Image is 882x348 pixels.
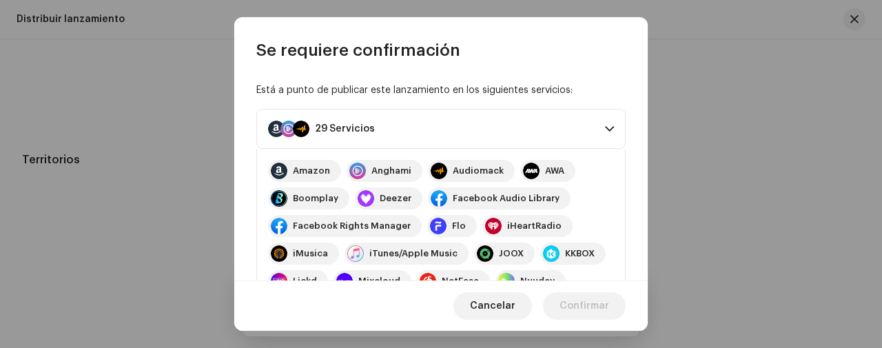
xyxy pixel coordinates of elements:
div: Mixcloud [358,276,400,287]
div: Facebook Audio Library [453,193,560,204]
div: Lickd [293,276,317,287]
div: Flo [452,221,466,232]
button: Cancelar [453,292,532,320]
div: AWA [545,165,564,176]
div: Está a punto de publicar este lanzamiento en los siguientes servicios: [256,83,626,98]
div: iTunes/Apple Music [369,248,458,259]
div: Amazon [293,165,330,176]
p-accordion-header: 29 Servicios [256,109,626,149]
span: Cancelar [470,292,515,320]
span: Confirmar [560,292,609,320]
div: Anghami [371,165,411,176]
div: Nuuday [520,276,555,287]
div: NetEase [442,276,479,287]
span: Se requiere confirmación [256,39,460,61]
button: Confirmar [543,292,626,320]
div: Boomplay [293,193,338,204]
div: JOOX [499,248,524,259]
div: Facebook Rights Manager [293,221,411,232]
div: iHeartRadio [507,221,562,232]
div: KKBOX [565,248,595,259]
div: Deezer [380,193,411,204]
div: iMusica [293,248,328,259]
div: Audiomack [453,165,504,176]
div: 29 Servicios [315,123,375,134]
